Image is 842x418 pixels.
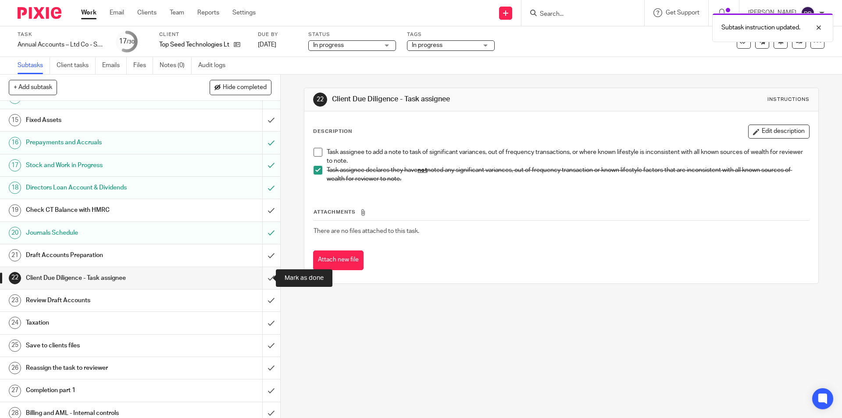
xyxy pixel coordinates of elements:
div: 27 [9,385,21,397]
h1: Reassign the task to reviewer [26,361,178,375]
a: Clients [137,8,157,17]
a: Emails [102,57,127,74]
h1: Fixed Assets [26,114,178,127]
a: Notes (0) [160,57,192,74]
h1: Save to clients files [26,339,178,352]
img: svg%3E [801,6,815,20]
div: 22 [9,272,21,284]
a: Team [170,8,184,17]
h1: Client Due Diligence - Task assignee [332,95,580,104]
img: Pixie [18,7,61,19]
a: Email [110,8,124,17]
p: Task assignee declares they have noted any significant variances, out of frequency transaction or... [327,166,809,184]
a: Reports [197,8,219,17]
h1: Client Due Diligence - Task assignee [26,272,178,285]
a: Audit logs [198,57,232,74]
span: Attachments [314,210,356,214]
a: Files [133,57,153,74]
p: Subtask instruction updated. [721,23,800,32]
div: Annual Accounts – Ltd Co - Software [18,40,105,49]
div: 16 [9,137,21,149]
div: 26 [9,362,21,374]
p: Task assignee to add a note to task of significant variances, out of frequency transactions, or w... [327,148,809,166]
span: Hide completed [223,84,267,91]
div: 17 [9,159,21,171]
h1: Review Draft Accounts [26,294,178,307]
div: Instructions [767,96,810,103]
span: In progress [313,42,344,48]
small: /30 [127,39,135,44]
span: There are no files attached to this task. [314,228,419,234]
h1: Stock and Work in Progress [26,159,178,172]
h1: Prepayments and Accruals [26,136,178,149]
h1: Check CT Balance with HMRC [26,204,178,217]
button: + Add subtask [9,80,57,95]
label: Status [308,31,396,38]
a: Settings [232,8,256,17]
div: 22 [313,93,327,107]
span: [DATE] [258,42,276,48]
button: Edit description [748,125,810,139]
div: 21 [9,249,21,261]
button: Hide completed [210,80,271,95]
h1: Draft Accounts Preparation [26,249,178,262]
a: Client tasks [57,57,96,74]
div: 25 [9,339,21,352]
label: Client [159,31,247,38]
p: Top Seed Technologies Ltd [159,40,229,49]
div: 20 [9,227,21,239]
u: not [417,167,427,173]
label: Tags [407,31,495,38]
div: 18 [9,182,21,194]
div: 24 [9,317,21,329]
span: In progress [412,42,442,48]
div: 15 [9,114,21,126]
a: Subtasks [18,57,50,74]
div: 17 [119,36,135,46]
div: 23 [9,294,21,307]
p: Description [313,128,352,135]
h1: Journals Schedule [26,226,178,239]
a: Work [81,8,96,17]
div: 19 [9,204,21,217]
h1: Taxation [26,316,178,329]
h1: Completion part 1 [26,384,178,397]
h1: Directors Loan Account & Dividends [26,181,178,194]
label: Due by [258,31,297,38]
button: Attach new file [313,250,364,270]
label: Task [18,31,105,38]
